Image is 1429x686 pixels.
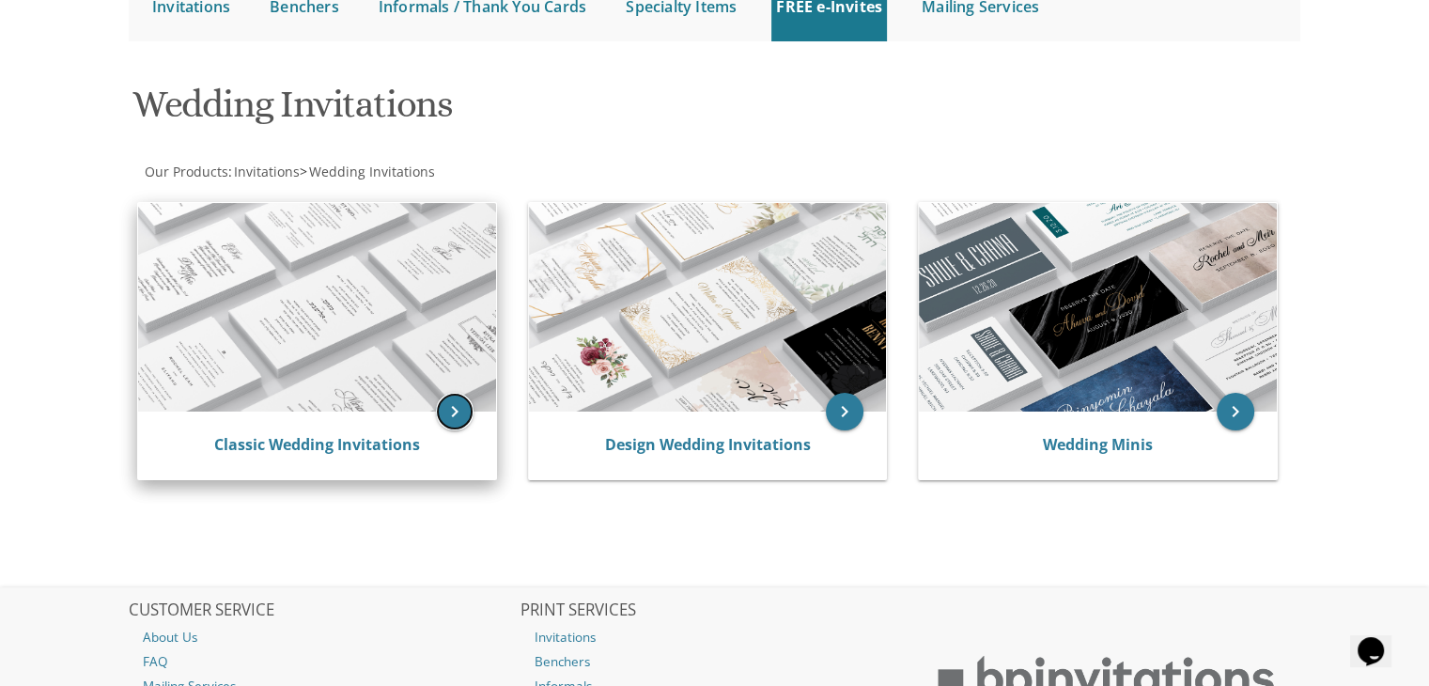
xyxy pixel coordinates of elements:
[1217,393,1254,430] a: keyboard_arrow_right
[129,625,518,649] a: About Us
[520,601,909,620] h2: PRINT SERVICES
[214,434,420,455] a: Classic Wedding Invitations
[436,393,474,430] a: keyboard_arrow_right
[309,163,435,180] span: Wedding Invitations
[919,203,1277,412] img: Wedding Minis
[529,203,887,412] img: Design Wedding Invitations
[1350,611,1410,667] iframe: chat widget
[138,203,496,412] img: Classic Wedding Invitations
[234,163,300,180] span: Invitations
[1043,434,1153,455] a: Wedding Minis
[143,163,228,180] a: Our Products
[520,625,909,649] a: Invitations
[132,84,899,139] h1: Wedding Invitations
[232,163,300,180] a: Invitations
[129,163,715,181] div: :
[129,601,518,620] h2: CUSTOMER SERVICE
[129,649,518,674] a: FAQ
[307,163,435,180] a: Wedding Invitations
[604,434,810,455] a: Design Wedding Invitations
[300,163,435,180] span: >
[826,393,863,430] a: keyboard_arrow_right
[520,649,909,674] a: Benchers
